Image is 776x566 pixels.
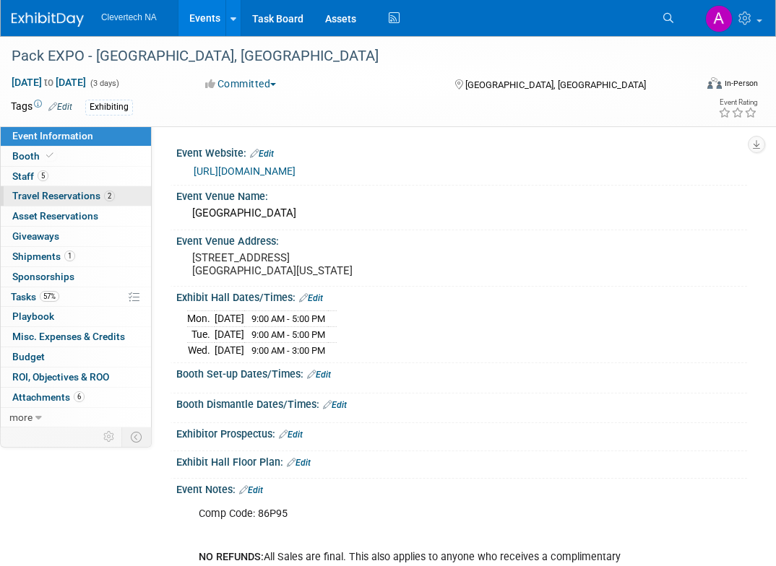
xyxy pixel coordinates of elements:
[1,186,151,206] a: Travel Reservations2
[307,370,331,380] a: Edit
[1,147,151,166] a: Booth
[12,371,109,383] span: ROI, Objectives & ROO
[299,293,323,303] a: Edit
[176,393,747,412] div: Booth Dismantle Dates/Times:
[40,291,59,302] span: 57%
[176,451,747,470] div: Exhibit Hall Floor Plan:
[1,347,151,367] a: Budget
[11,76,87,89] span: [DATE] [DATE]
[1,206,151,226] a: Asset Reservations
[38,170,48,181] span: 5
[1,167,151,186] a: Staff5
[1,367,151,387] a: ROI, Objectives & ROO
[97,427,122,446] td: Personalize Event Tab Strip
[465,79,646,90] span: [GEOGRAPHIC_DATA], [GEOGRAPHIC_DATA]
[74,391,85,402] span: 6
[707,77,722,89] img: Format-Inperson.png
[7,43,684,69] div: Pack EXPO - [GEOGRAPHIC_DATA], [GEOGRAPHIC_DATA]
[12,391,85,403] span: Attachments
[724,78,758,89] div: In-Person
[46,152,53,160] i: Booth reservation complete
[12,150,56,162] span: Booth
[64,251,75,261] span: 1
[176,186,747,204] div: Event Venue Name:
[1,327,151,347] a: Misc. Expenses & Credits
[251,329,325,340] span: 9:00 AM - 5:00 PM
[215,342,244,357] td: [DATE]
[1,307,151,326] a: Playbook
[1,408,151,427] a: more
[192,251,398,277] pre: [STREET_ADDRESS] [GEOGRAPHIC_DATA][US_STATE]
[48,102,72,112] a: Edit
[11,99,72,116] td: Tags
[642,75,758,97] div: Event Format
[9,412,33,423] span: more
[12,271,74,282] span: Sponsorships
[187,311,215,327] td: Mon.
[42,77,56,88] span: to
[12,351,45,362] span: Budget
[176,423,747,442] div: Exhibitor Prospectus:
[239,485,263,495] a: Edit
[1,227,151,246] a: Giveaways
[1,126,151,146] a: Event Information
[176,287,747,305] div: Exhibit Hall Dates/Times:
[89,79,119,88] span: (3 days)
[85,100,133,115] div: Exhibiting
[11,291,59,302] span: Tasks
[12,310,54,322] span: Playbook
[187,202,736,225] div: [GEOGRAPHIC_DATA]
[176,363,747,382] div: Booth Set-up Dates/Times:
[323,400,347,410] a: Edit
[104,191,115,201] span: 2
[122,427,152,446] td: Toggle Event Tabs
[12,170,48,182] span: Staff
[12,230,59,242] span: Giveaways
[251,313,325,324] span: 9:00 AM - 5:00 PM
[187,327,215,343] td: Tue.
[215,311,244,327] td: [DATE]
[194,165,296,177] a: [URL][DOMAIN_NAME]
[176,479,747,497] div: Event Notes:
[176,230,747,248] div: Event Venue Address:
[199,551,264,563] b: NO REFUNDS:
[12,331,125,342] span: Misc. Expenses & Credits
[200,77,282,91] button: Committed
[1,287,151,307] a: Tasks57%
[101,12,157,22] span: Clevertech NA
[1,267,151,287] a: Sponsorships
[12,190,115,201] span: Travel Reservations
[1,247,151,266] a: Shipments1
[251,345,325,356] span: 9:00 AM - 3:00 PM
[279,430,303,440] a: Edit
[215,327,244,343] td: [DATE]
[12,210,98,222] span: Asset Reservations
[250,149,274,159] a: Edit
[705,5,733,32] img: Adnelys Hernandez
[12,251,75,262] span: Shipments
[12,12,84,27] img: ExhibitDay
[287,458,311,468] a: Edit
[187,342,215,357] td: Wed.
[718,99,757,106] div: Event Rating
[12,130,93,141] span: Event Information
[176,142,747,161] div: Event Website:
[1,388,151,407] a: Attachments6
